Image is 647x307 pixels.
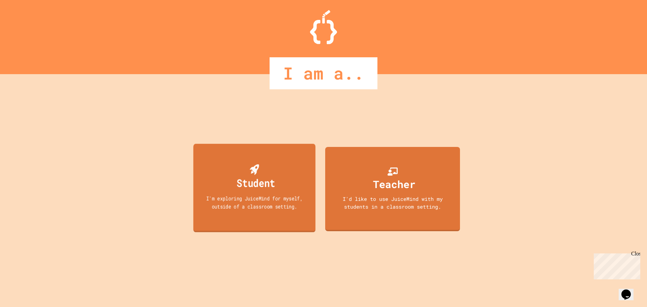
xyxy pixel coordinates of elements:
div: I'd like to use JuiceMind with my students in a classroom setting. [332,195,453,210]
div: I'm exploring JuiceMind for myself, outside of a classroom setting. [199,194,309,210]
div: I am a.. [270,57,377,89]
iframe: chat widget [591,251,640,279]
div: Student [237,175,275,191]
div: Teacher [373,177,415,192]
img: Logo.svg [310,10,337,44]
iframe: chat widget [619,280,640,300]
div: Chat with us now!Close [3,3,47,43]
